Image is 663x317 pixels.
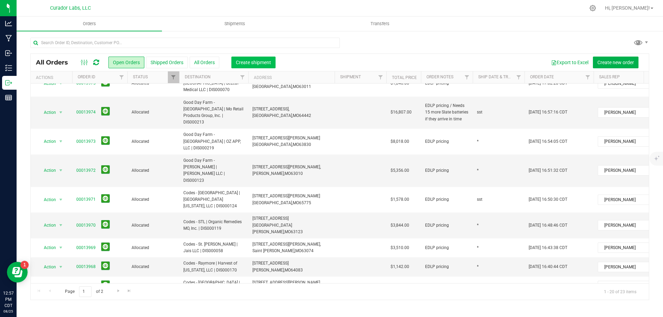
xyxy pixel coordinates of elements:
a: Filter [168,71,179,83]
a: Ship Date & Transporter [478,75,531,79]
span: EDLP pricing [425,264,449,270]
span: EDLP pricing [425,167,449,174]
span: $2,908.00 [391,283,409,289]
a: 00013974 [76,109,96,116]
span: EDLP pricing [425,283,449,289]
span: [STREET_ADDRESS][PERSON_NAME], [252,280,321,285]
span: EDLP pricing [425,196,449,203]
span: Good Day Farm - [GEOGRAPHIC_DATA] | OZ APP, LLC | DIS000219 [183,131,244,151]
span: Action [38,166,56,175]
span: Action [38,79,56,88]
span: [PERSON_NAME] [598,220,650,230]
span: All Orders [36,59,75,66]
a: 00013967 [76,283,96,289]
span: [DATE] 16:51:32 CDT [529,167,567,174]
span: sst [477,109,482,116]
iframe: Resource center [7,262,28,283]
a: 00013971 [76,196,96,203]
span: Create new order [597,60,634,65]
span: Hi, [PERSON_NAME]! [605,5,650,11]
span: [GEOGRAPHIC_DATA], [252,142,293,147]
a: Filter [513,71,525,83]
span: 63010 [291,171,303,176]
span: $1,578.00 [391,196,409,203]
a: Filter [461,71,473,83]
span: [PERSON_NAME], [252,171,285,176]
div: Actions [36,75,69,80]
span: Action [38,108,56,117]
a: Go to the next page [113,286,123,296]
span: $8,018.00 [391,138,409,145]
span: [DATE] 16:50:30 CDT [529,196,567,203]
a: 00013975 [76,80,96,87]
span: EDLP pricing [425,222,449,229]
a: Total Price [392,75,417,80]
a: Filter [582,71,594,83]
span: Allocated [132,264,175,270]
p: 12:57 PM CDT [3,290,13,309]
a: Sales Rep [599,75,620,79]
span: [GEOGRAPHIC_DATA], [252,200,293,205]
span: [PERSON_NAME] [598,79,650,88]
inline-svg: Outbound [5,79,12,86]
span: [STREET_ADDRESS][PERSON_NAME], [252,165,321,169]
span: [STREET_ADDRESS][PERSON_NAME] [252,194,320,198]
span: [DATE] 16:57:16 CDT [529,109,567,116]
button: Shipped Orders [146,57,188,68]
span: Page of 2 [59,286,109,297]
span: Allocated [132,245,175,251]
a: Transfers [307,17,453,31]
span: 63074 [301,248,314,253]
span: Codes - STL | Organic Remedies MO, Inc. | DIS000119 [183,219,244,232]
a: Filter [375,71,386,83]
span: Codes - [GEOGRAPHIC_DATA] | Feel State Inc. | DIS000222 [183,279,244,293]
span: Allocated [132,196,175,203]
span: $1,840.00 [391,80,409,87]
span: [DATE] 16:40:44 CDT [529,264,567,270]
span: $16,807.00 [391,109,412,116]
a: Go to the last page [124,286,134,296]
span: select [57,166,65,175]
span: [STREET_ADDRESS][PERSON_NAME] [252,136,320,140]
span: EDLP pricing / Needs 15 more Slate batteries if they arrive in time [425,102,469,122]
button: Create new order [593,57,638,68]
span: [DATE] 16:43:38 CDT [529,245,567,251]
span: Transfers [361,21,399,27]
input: Search Order ID, Destination, Customer PO... [30,38,340,48]
span: 63011 [299,84,311,89]
a: 00013973 [76,138,96,145]
span: Action [38,220,56,230]
span: Action [38,243,56,252]
span: [PERSON_NAME] [598,195,650,205]
inline-svg: Reports [5,94,12,101]
span: Saint [PERSON_NAME], [252,248,295,253]
a: 00013968 [76,264,96,270]
button: All Orders [190,57,219,68]
span: Allocated [132,222,175,229]
span: [PERSON_NAME], [252,268,285,273]
a: Order Notes [426,75,453,79]
span: Allocated [132,109,175,116]
div: Manage settings [588,5,597,11]
a: Orders [17,17,162,31]
span: MO [285,268,291,273]
p: 08/25 [3,309,13,314]
span: MO [295,248,301,253]
span: $3,510.00 [391,245,409,251]
span: select [57,243,65,252]
span: Allocated [132,80,175,87]
span: select [57,262,65,272]
span: Action [38,195,56,205]
span: [PERSON_NAME] [598,137,650,146]
span: [PERSON_NAME] [598,108,650,117]
span: select [57,195,65,205]
span: Allocated [132,283,175,289]
span: $3,844.00 [391,222,409,229]
a: 00013972 [76,167,96,174]
span: [PERSON_NAME] [598,262,650,272]
span: Good Day Farm - [GEOGRAPHIC_DATA] | Mo Retail Products Group, Inc. | DIS000213 [183,99,244,126]
span: Curador Labs, LLC [50,5,91,11]
span: Shipments [215,21,254,27]
span: [STREET_ADDRESS] [252,216,289,221]
span: [STREET_ADDRESS][PERSON_NAME], [252,242,321,247]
